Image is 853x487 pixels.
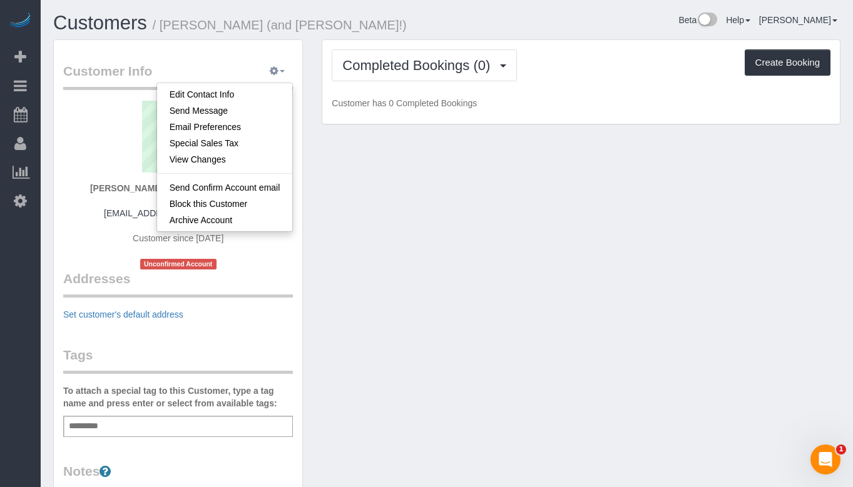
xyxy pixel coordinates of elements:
[157,196,293,212] a: Block this Customer
[90,183,267,193] strong: [PERSON_NAME] (and [PERSON_NAME]!)
[153,18,407,32] small: / [PERSON_NAME] (and [PERSON_NAME]!)
[157,119,293,135] a: Email Preferences
[157,135,293,151] a: Special Sales Tax
[745,49,830,76] button: Create Booking
[332,97,830,109] p: Customer has 0 Completed Bookings
[157,103,293,119] a: Send Message
[53,12,147,34] a: Customers
[63,346,293,374] legend: Tags
[157,151,293,168] a: View Changes
[133,233,223,243] span: Customer since [DATE]
[759,15,837,25] a: [PERSON_NAME]
[810,444,840,474] iframe: Intercom live chat
[332,49,517,81] button: Completed Bookings (0)
[157,86,293,103] a: Edit Contact Info
[836,444,846,454] span: 1
[697,13,717,29] img: New interface
[8,13,33,30] img: Automaid Logo
[726,15,750,25] a: Help
[342,58,496,73] span: Completed Bookings (0)
[678,15,717,25] a: Beta
[63,309,183,319] a: Set customer's default address
[157,179,293,196] a: Send Confirm Account email
[63,384,293,409] label: To attach a special tag to this Customer, type a tag name and press enter or select from availabl...
[63,62,293,90] legend: Customer Info
[157,212,293,228] a: Archive Account
[140,259,217,269] span: Unconfirmed Account
[104,208,252,218] a: [EMAIL_ADDRESS][DOMAIN_NAME]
